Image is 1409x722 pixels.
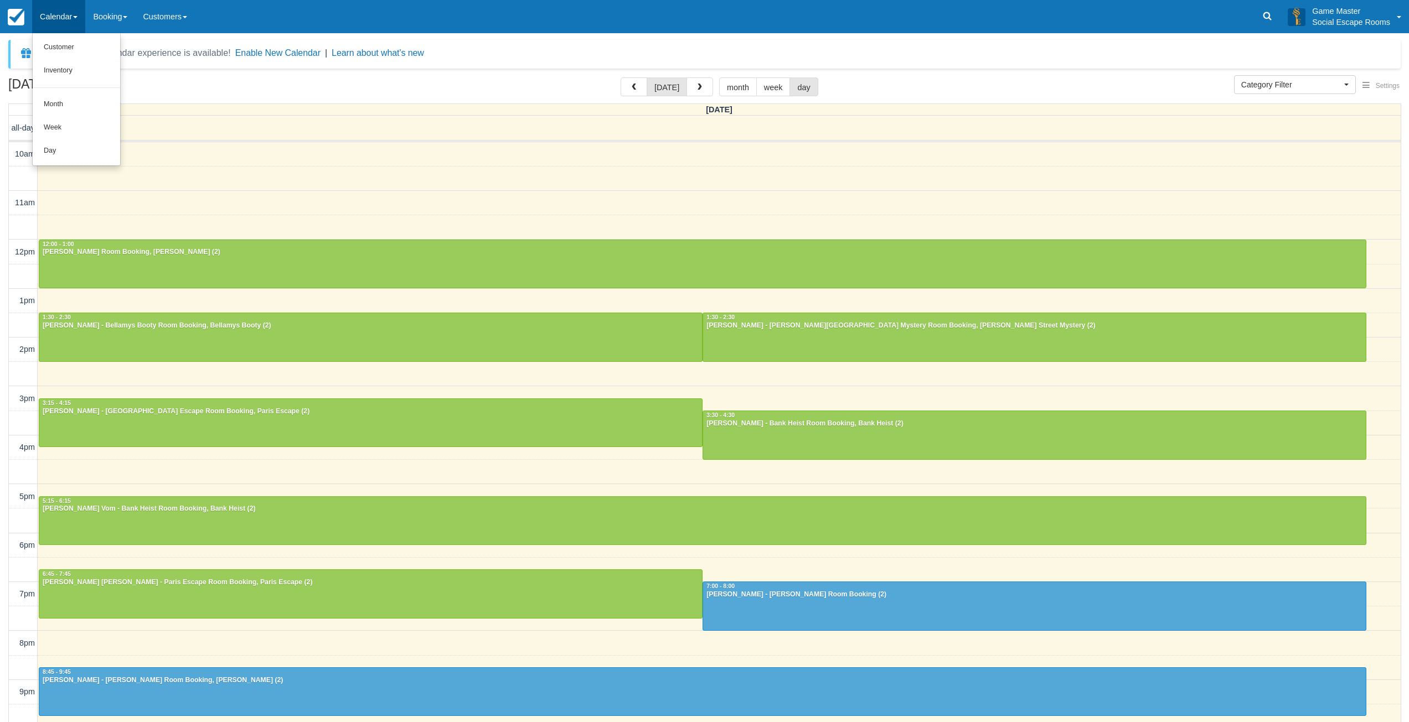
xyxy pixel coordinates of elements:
a: 12:00 - 1:00[PERSON_NAME] Room Booking, [PERSON_NAME] (2) [39,240,1366,288]
a: Week [33,116,120,139]
div: A new Booking Calendar experience is available! [37,46,231,60]
span: 12pm [15,247,35,256]
span: 3:15 - 4:15 [43,400,71,406]
button: Enable New Calendar [235,48,321,59]
span: 7pm [19,589,35,598]
a: 3:30 - 4:30[PERSON_NAME] - Bank Heist Room Booking, Bank Heist (2) [703,411,1366,459]
span: 8:45 - 9:45 [43,669,71,675]
span: 6:45 - 7:45 [43,571,71,577]
a: 5:15 - 6:15[PERSON_NAME] Vom - Bank Heist Room Booking, Bank Heist (2) [39,496,1366,545]
button: week [756,77,791,96]
span: 7:00 - 8:00 [706,583,735,589]
div: [PERSON_NAME] - [GEOGRAPHIC_DATA] Escape Room Booking, Paris Escape (2) [42,407,699,416]
span: all-day [12,123,35,132]
p: Game Master [1312,6,1390,17]
span: 1pm [19,296,35,305]
span: 4pm [19,443,35,451]
a: 1:30 - 2:30[PERSON_NAME] - [PERSON_NAME][GEOGRAPHIC_DATA] Mystery Room Booking, [PERSON_NAME] Str... [703,313,1366,361]
span: [DATE] [706,105,732,114]
span: 1:30 - 2:30 [706,314,735,320]
a: Day [33,139,120,163]
div: [PERSON_NAME] - [PERSON_NAME] Room Booking (2) [706,590,1363,599]
span: Category Filter [1241,79,1341,90]
div: [PERSON_NAME] - Bank Heist Room Booking, Bank Heist (2) [706,419,1363,428]
button: Settings [1356,78,1406,94]
h2: [DATE] [8,77,148,98]
div: [PERSON_NAME] Vom - Bank Heist Room Booking, Bank Heist (2) [42,505,1363,513]
a: Learn about what's new [332,48,424,58]
span: 3:30 - 4:30 [706,412,735,418]
span: 9pm [19,687,35,696]
img: checkfront-main-nav-mini-logo.png [8,9,24,25]
span: Settings [1376,82,1400,90]
div: [PERSON_NAME] - Bellamys Booty Room Booking, Bellamys Booty (2) [42,321,699,330]
span: 2pm [19,345,35,354]
span: 12:00 - 1:00 [43,241,74,247]
ul: Calendar [32,33,121,166]
a: Customer [33,36,120,59]
div: [PERSON_NAME] - [PERSON_NAME] Room Booking, [PERSON_NAME] (2) [42,676,1363,685]
span: 1:30 - 2:30 [43,314,71,320]
p: Social Escape Rooms [1312,17,1390,28]
span: 5:15 - 6:15 [43,498,71,504]
div: [PERSON_NAME] Room Booking, [PERSON_NAME] (2) [42,248,1363,257]
img: A3 [1288,8,1305,25]
button: [DATE] [647,77,687,96]
button: day [789,77,818,96]
span: 6pm [19,541,35,549]
a: Inventory [33,59,120,82]
span: 5pm [19,492,35,501]
button: Category Filter [1234,75,1356,94]
div: [PERSON_NAME] [PERSON_NAME] - Paris Escape Room Booking, Paris Escape (2) [42,578,699,587]
a: 7:00 - 8:00[PERSON_NAME] - [PERSON_NAME] Room Booking (2) [703,581,1366,630]
span: | [325,48,327,58]
div: [PERSON_NAME] - [PERSON_NAME][GEOGRAPHIC_DATA] Mystery Room Booking, [PERSON_NAME] Street Mystery... [706,321,1363,330]
a: 6:45 - 7:45[PERSON_NAME] [PERSON_NAME] - Paris Escape Room Booking, Paris Escape (2) [39,569,703,618]
a: 8:45 - 9:45[PERSON_NAME] - [PERSON_NAME] Room Booking, [PERSON_NAME] (2) [39,667,1366,716]
a: 1:30 - 2:30[PERSON_NAME] - Bellamys Booty Room Booking, Bellamys Booty (2) [39,313,703,361]
a: Month [33,93,120,116]
span: 11am [15,198,35,207]
span: 8pm [19,638,35,647]
span: 3pm [19,394,35,403]
span: 10am [15,149,35,158]
button: month [719,77,757,96]
a: 3:15 - 4:15[PERSON_NAME] - [GEOGRAPHIC_DATA] Escape Room Booking, Paris Escape (2) [39,398,703,447]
